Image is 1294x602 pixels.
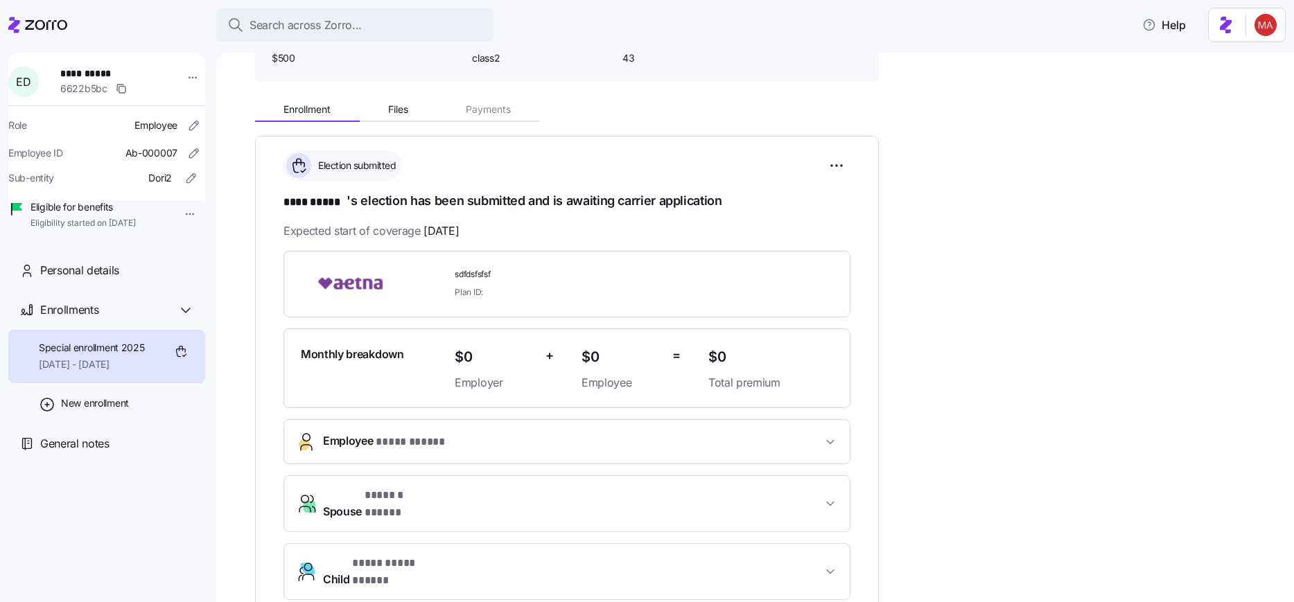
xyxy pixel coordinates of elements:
span: Employer [455,374,534,391]
img: Aetna [301,268,401,300]
span: [DATE] [423,222,459,240]
span: Search across Zorro... [250,17,362,34]
span: 6622b5bc [60,82,107,96]
span: $500 [272,51,461,65]
button: Help [1131,11,1197,39]
span: + [545,346,554,366]
h1: 's election has been submitted and is awaiting carrier application [283,192,850,211]
span: Special enrollment 2025 [39,341,145,355]
span: Election submitted [314,159,396,172]
span: Help [1142,17,1186,33]
span: Payments [466,105,511,114]
span: Employee [323,432,446,451]
span: Enrollment [283,105,331,114]
span: General notes [40,435,110,452]
span: New enrollment [61,396,129,410]
span: Total premium [708,374,833,391]
span: sdfdsfsfsf [455,269,697,281]
img: f7a7e4c55e51b85b9b4f59cc430d8b8c [1254,14,1277,36]
span: Dori2 [148,171,172,185]
span: Spouse [323,487,441,520]
span: Personal details [40,262,119,279]
span: Child [323,555,451,588]
span: $0 [582,346,661,369]
span: Ab-000007 [125,146,177,160]
button: Search across Zorro... [216,8,493,42]
span: Employee [134,118,177,132]
span: Eligibility started on [DATE] [30,218,136,229]
span: Expected start of coverage [283,222,459,240]
span: Role [8,118,27,132]
span: Employee [582,374,661,391]
span: $0 [455,346,534,369]
span: Employee ID [8,146,63,160]
span: $0 [708,346,833,369]
span: Eligible for benefits [30,200,136,214]
span: Plan ID: [455,286,483,298]
span: Enrollments [40,301,98,319]
span: = [672,346,681,366]
span: E D [16,76,30,87]
span: Monthly breakdown [301,346,404,363]
span: Files [388,105,408,114]
span: Sub-entity [8,171,54,185]
span: class2 [472,51,611,65]
span: 43 [622,51,762,65]
span: [DATE] - [DATE] [39,357,145,371]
